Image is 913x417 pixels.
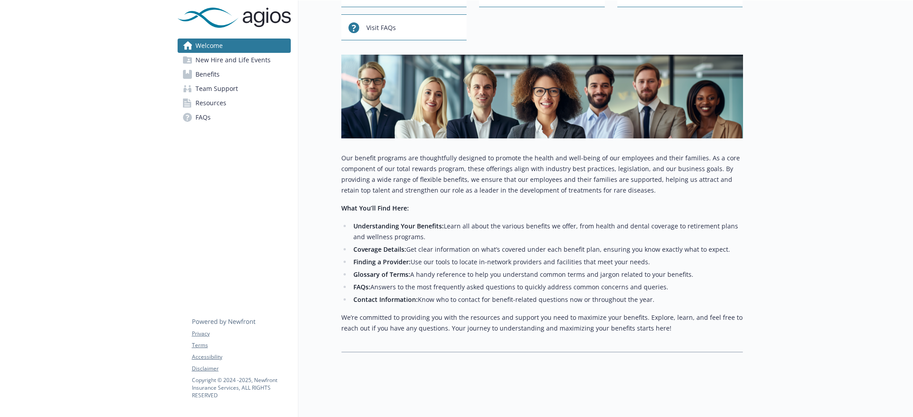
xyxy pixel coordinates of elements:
[353,258,411,266] strong: Finding a Provider:
[341,153,743,196] p: Our benefit programs are thoughtfully designed to promote the health and well-being of our employ...
[353,283,370,291] strong: FAQs:
[195,39,223,53] span: Welcome
[178,96,291,110] a: Resources
[351,221,743,242] li: Learn all about the various benefits we offer, from health and dental coverage to retirement plan...
[353,222,444,230] strong: Understanding Your Benefits:
[192,341,290,349] a: Terms
[178,67,291,82] a: Benefits
[351,282,743,292] li: Answers to the most frequently asked questions to quickly address common concerns and queries.
[192,330,290,338] a: Privacy
[195,67,220,82] span: Benefits
[195,96,226,110] span: Resources
[195,82,238,96] span: Team Support
[192,365,290,373] a: Disclaimer
[353,270,410,279] strong: Glossary of Terms:
[341,14,467,40] button: Visit FAQs
[178,82,291,96] a: Team Support
[353,295,418,304] strong: Contact Information:
[366,19,396,36] span: Visit FAQs
[341,204,409,212] strong: What You’ll Find Here:
[195,53,271,67] span: New Hire and Life Events
[351,294,743,305] li: Know who to contact for benefit-related questions now or throughout the year.
[351,257,743,267] li: Use our tools to locate in-network providers and facilities that meet your needs.
[178,110,291,125] a: FAQs
[351,269,743,280] li: A handy reference to help you understand common terms and jargon related to your benefits.
[192,353,290,361] a: Accessibility
[353,245,406,254] strong: Coverage Details:
[192,376,290,399] p: Copyright © 2024 - 2025 , Newfront Insurance Services, ALL RIGHTS RESERVED
[341,55,743,138] img: overview page banner
[178,39,291,53] a: Welcome
[351,244,743,255] li: Get clear information on what’s covered under each benefit plan, ensuring you know exactly what t...
[341,312,743,334] p: We’re committed to providing you with the resources and support you need to maximize your benefit...
[178,53,291,67] a: New Hire and Life Events
[195,110,211,125] span: FAQs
